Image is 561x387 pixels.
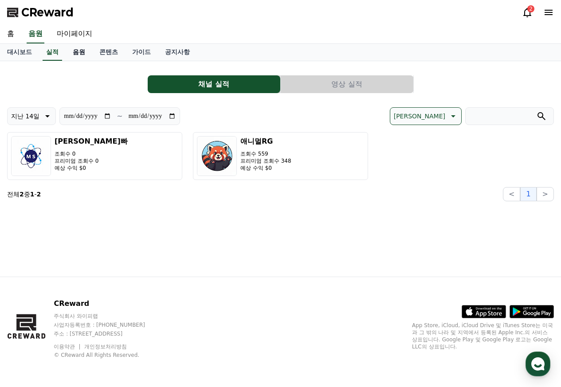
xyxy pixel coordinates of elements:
a: 공지사항 [158,44,197,61]
p: App Store, iCloud, iCloud Drive 및 iTunes Store는 미국과 그 밖의 나라 및 지역에서 등록된 Apple Inc.의 서비스 상표입니다. Goo... [412,322,554,350]
h3: 애니멀RG [240,136,291,147]
a: 음원 [27,25,44,43]
img: 애니멀RG [197,136,237,176]
a: 음원 [66,44,92,61]
p: 조회수 559 [240,150,291,157]
a: 콘텐츠 [92,44,125,61]
p: [PERSON_NAME] [394,110,445,122]
a: 실적 [43,44,62,61]
a: 대화 [59,281,114,303]
a: 마이페이지 [50,25,99,43]
strong: 2 [37,191,41,198]
button: 지난 14일 [7,107,56,125]
button: 1 [520,187,536,201]
a: 가이드 [125,44,158,61]
button: [PERSON_NAME] [390,107,462,125]
p: 지난 14일 [11,110,39,122]
button: 영상 실적 [281,75,413,93]
button: > [537,187,554,201]
button: [PERSON_NAME]빠 조회수 0 프리미엄 조회수 0 예상 수익 $0 [7,132,182,180]
img: 문송오빠 [11,136,51,176]
button: 채널 실적 [148,75,280,93]
span: 대화 [81,295,92,302]
p: 예상 수익 $0 [240,164,291,172]
strong: 2 [20,191,24,198]
a: CReward [7,5,74,20]
a: 홈 [3,281,59,303]
p: 조회수 0 [55,150,128,157]
button: < [503,187,520,201]
span: CReward [21,5,74,20]
p: 사업자등록번호 : [PHONE_NUMBER] [54,321,162,328]
p: 프리미엄 조회수 0 [55,157,128,164]
strong: 1 [30,191,35,198]
p: © CReward All Rights Reserved. [54,352,162,359]
a: 개인정보처리방침 [84,344,127,350]
a: 이용약관 [54,344,82,350]
h3: [PERSON_NAME]빠 [55,136,128,147]
a: 2 [522,7,533,18]
button: 애니멀RG 조회수 559 프리미엄 조회수 348 예상 수익 $0 [193,132,368,180]
div: 2 [527,5,534,12]
p: 프리미엄 조회수 348 [240,157,291,164]
p: 전체 중 - [7,190,41,199]
span: 설정 [137,294,148,301]
p: 주소 : [STREET_ADDRESS] [54,330,162,337]
p: CReward [54,298,162,309]
span: 홈 [28,294,33,301]
p: ~ [117,111,122,121]
p: 예상 수익 $0 [55,164,128,172]
a: 설정 [114,281,170,303]
p: 주식회사 와이피랩 [54,313,162,320]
